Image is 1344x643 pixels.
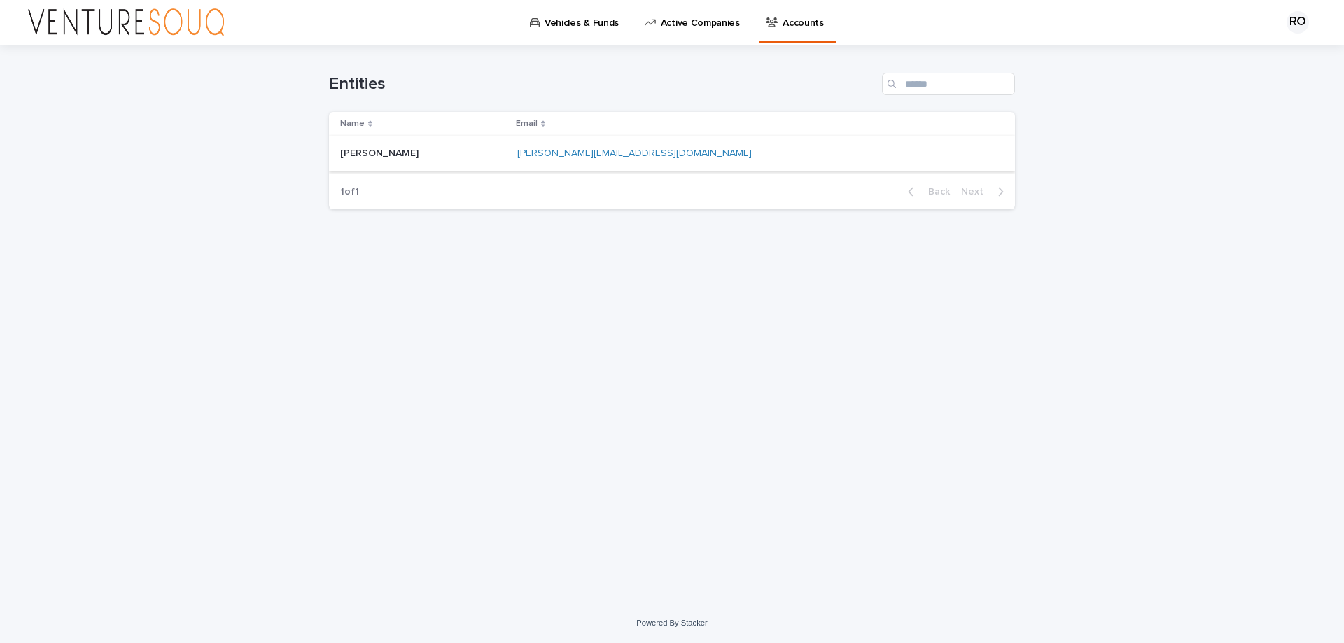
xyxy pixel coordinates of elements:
a: [PERSON_NAME][EMAIL_ADDRESS][DOMAIN_NAME] [517,148,752,158]
button: Back [897,185,955,198]
div: RO [1287,11,1309,34]
p: Email [516,116,538,132]
input: Search [882,73,1015,95]
p: 1 of 1 [329,175,370,209]
p: Name [340,116,365,132]
h1: Entities [329,74,876,94]
img: 3elEJekzRomsFYAsX215 [28,8,224,36]
p: [PERSON_NAME] [340,145,421,160]
span: Next [961,187,992,197]
a: Powered By Stacker [636,619,707,627]
span: Back [920,187,950,197]
tr: [PERSON_NAME][PERSON_NAME] [PERSON_NAME][EMAIL_ADDRESS][DOMAIN_NAME] [329,136,1015,171]
button: Next [955,185,1015,198]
